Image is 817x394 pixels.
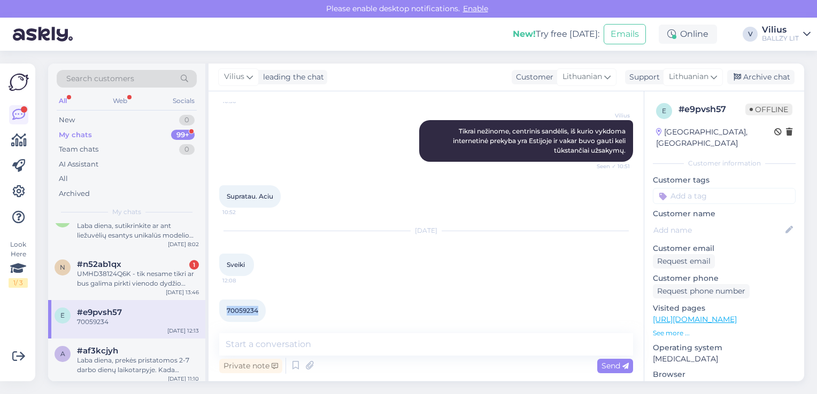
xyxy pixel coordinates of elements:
div: Look Here [9,240,28,288]
span: Offline [745,104,792,115]
button: Emails [604,24,646,44]
div: # e9pvsh57 [679,103,745,116]
div: Request phone number [653,284,750,298]
span: Lithuanian [669,71,708,83]
div: BALLZY LIT [762,34,799,43]
div: [DATE] 11:10 [168,375,199,383]
div: 99+ [171,130,195,140]
div: Online [659,25,717,44]
div: All [59,174,68,184]
span: e [60,311,65,319]
div: V [743,27,758,42]
p: Customer phone [653,273,796,284]
span: a [60,350,65,358]
div: Archive chat [727,70,795,84]
input: Add name [653,224,783,236]
span: 12:13 [222,322,263,330]
div: [DATE] 13:46 [166,288,199,296]
div: Customer [512,72,553,83]
div: 1 [189,260,199,270]
span: #n52ab1qx [77,259,121,269]
span: Vilius [590,112,630,120]
div: Customer information [653,159,796,168]
b: New! [513,29,536,39]
span: Sveiki [227,261,245,269]
p: See more ... [653,328,796,338]
div: [DATE] 12:13 [167,327,199,335]
p: Customer name [653,208,796,219]
span: #e9pvsh57 [77,308,122,317]
span: e [662,107,666,115]
span: 70059234 [227,306,258,314]
p: Customer email [653,243,796,254]
div: Team chats [59,144,98,155]
p: Operating system [653,342,796,353]
div: Support [625,72,660,83]
span: 12:08 [222,277,263,285]
input: Add a tag [653,188,796,204]
div: 0 [179,144,195,155]
span: Vilius [224,71,244,83]
p: Customer tags [653,175,796,186]
a: ViliusBALLZY LIT [762,26,811,43]
span: Seen ✓ 10:51 [590,162,630,170]
div: Laba diena, prekės pristatomos 2-7 darbo dienų laikotarpyje. Kada išsiunčia, priklauso nuo tuo me... [77,356,199,375]
div: Try free [DATE]: [513,28,599,41]
span: n [60,263,65,271]
div: 0 [179,115,195,125]
span: Enable [460,4,491,13]
div: 70059234 [77,317,199,327]
div: Archived [59,188,90,199]
p: [MEDICAL_DATA] [653,353,796,365]
div: New [59,115,75,125]
div: All [57,94,69,108]
div: UMHD38124Q6K - tik nesame tikri ar bus galima pirkti vienodo dydžio kelias poras, tai IT techninė... [77,269,199,288]
span: Search customers [66,73,134,84]
div: My chats [59,130,92,140]
p: Chrome [TECHNICAL_ID] [653,380,796,391]
div: Vilius [762,26,799,34]
span: #af3kcjyh [77,346,118,356]
span: My chats [112,207,141,217]
p: Browser [653,369,796,380]
div: leading the chat [259,72,324,83]
div: 1 / 3 [9,278,28,288]
p: Visited pages [653,303,796,314]
span: 10:52 [222,208,263,216]
div: AI Assistant [59,159,98,170]
span: Lithuanian [562,71,602,83]
span: Send [602,361,629,371]
a: [URL][DOMAIN_NAME] [653,314,737,324]
div: Request email [653,254,715,269]
div: [DATE] [219,226,633,235]
div: [DATE] 8:02 [168,240,199,248]
div: Private note [219,359,282,373]
span: Supratau. Aciu [227,192,273,200]
span: Tikrai nežinome, centrinis sandėlis, iš kurio vykdoma internetinė prekyba yra Estijoje ir vakar b... [453,127,627,154]
div: [GEOGRAPHIC_DATA], [GEOGRAPHIC_DATA] [656,127,774,149]
div: Socials [171,94,197,108]
div: Web [111,94,129,108]
div: Laba diena, sutikrinkite ar ant liežuvėlių esantys unikalūs modelio kodai sutampa. Internetinėje ... [77,221,199,240]
img: Askly Logo [9,72,29,92]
